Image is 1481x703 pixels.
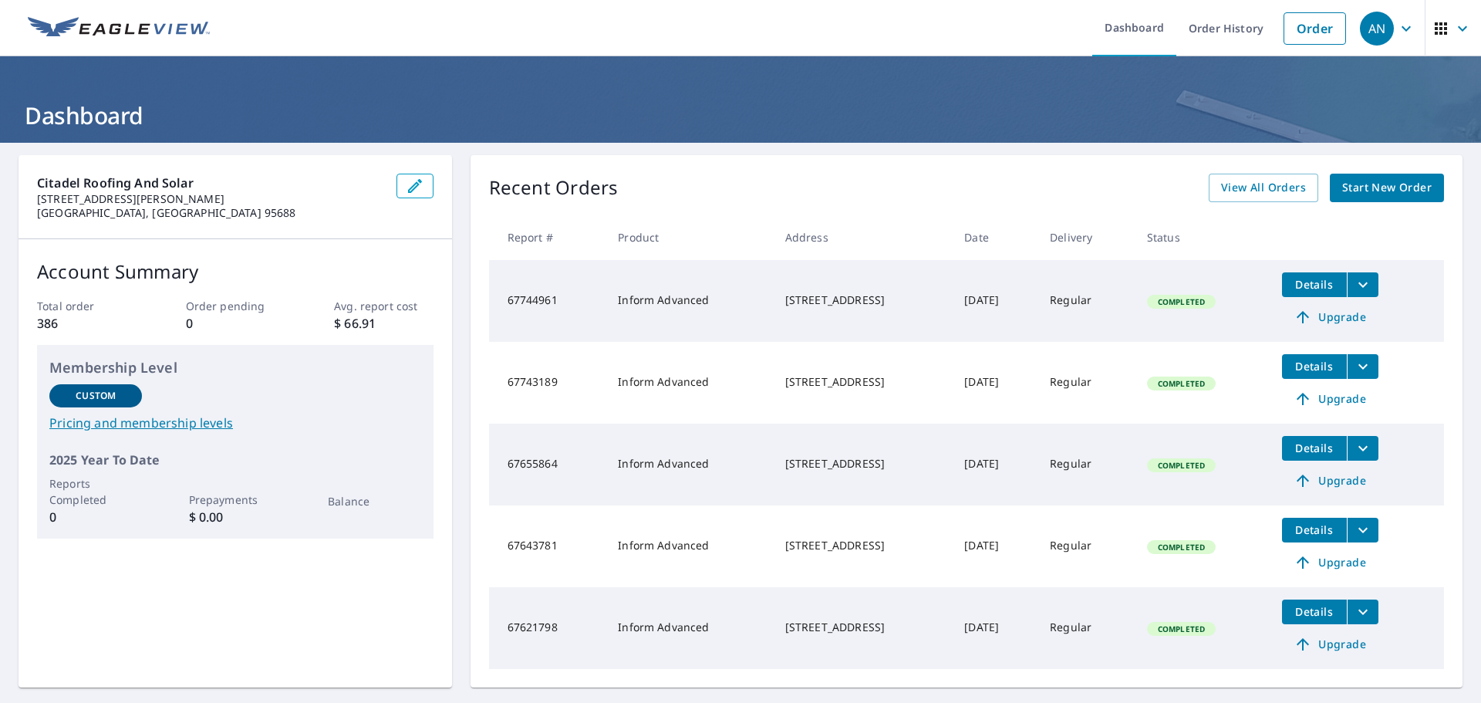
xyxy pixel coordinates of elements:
a: Upgrade [1282,632,1378,657]
p: Account Summary [37,258,434,286]
td: Regular [1037,342,1135,424]
td: Inform Advanced [606,260,773,342]
td: Inform Advanced [606,342,773,424]
a: Upgrade [1282,550,1378,575]
button: filesDropdownBtn-67643781 [1347,518,1378,542]
span: Completed [1149,378,1214,389]
p: Order pending [186,298,285,314]
th: Product [606,215,773,260]
div: [STREET_ADDRESS] [785,374,940,390]
p: Custom [76,389,116,403]
h1: Dashboard [19,100,1462,131]
span: Upgrade [1291,553,1369,572]
p: Recent Orders [489,174,619,202]
span: Details [1291,441,1338,455]
th: Address [773,215,953,260]
td: [DATE] [952,505,1037,587]
button: detailsBtn-67621798 [1282,600,1347,624]
th: Status [1135,215,1270,260]
p: Citadel Roofing And Solar [37,174,384,192]
span: Upgrade [1291,635,1369,654]
p: 386 [37,314,136,333]
p: Reports Completed [49,475,142,508]
td: [DATE] [952,260,1037,342]
a: Start New Order [1330,174,1444,202]
button: detailsBtn-67655864 [1282,436,1347,461]
a: Upgrade [1282,468,1378,493]
p: $ 0.00 [189,508,282,526]
td: 67643781 [489,505,606,587]
td: 67621798 [489,587,606,669]
td: 67655864 [489,424,606,505]
th: Date [952,215,1037,260]
span: Completed [1149,296,1214,307]
img: EV Logo [28,17,210,40]
p: Prepayments [189,492,282,508]
td: Regular [1037,424,1135,505]
button: detailsBtn-67743189 [1282,354,1347,379]
span: Start New Order [1342,178,1432,198]
p: 2025 Year To Date [49,451,421,469]
td: Inform Advanced [606,587,773,669]
td: Regular [1037,260,1135,342]
a: Pricing and membership levels [49,414,421,432]
p: 0 [186,314,285,333]
td: [DATE] [952,424,1037,505]
span: Upgrade [1291,308,1369,326]
a: Upgrade [1282,305,1378,330]
button: detailsBtn-67643781 [1282,518,1347,542]
button: filesDropdownBtn-67655864 [1347,436,1378,461]
span: Upgrade [1291,471,1369,490]
span: Details [1291,604,1338,619]
button: filesDropdownBtn-67744961 [1347,272,1378,297]
p: [GEOGRAPHIC_DATA], [GEOGRAPHIC_DATA] 95688 [37,206,384,220]
p: [STREET_ADDRESS][PERSON_NAME] [37,192,384,206]
td: Regular [1037,587,1135,669]
p: Membership Level [49,357,421,378]
div: AN [1360,12,1394,46]
p: 0 [49,508,142,526]
span: Details [1291,359,1338,373]
div: [STREET_ADDRESS] [785,620,940,635]
span: Completed [1149,542,1214,553]
div: [STREET_ADDRESS] [785,292,940,308]
p: Total order [37,298,136,314]
td: [DATE] [952,587,1037,669]
div: [STREET_ADDRESS] [785,456,940,471]
td: Inform Advanced [606,424,773,505]
th: Delivery [1037,215,1135,260]
a: Order [1284,12,1346,45]
td: 67743189 [489,342,606,424]
p: Balance [328,493,420,509]
span: Details [1291,277,1338,292]
span: Details [1291,522,1338,537]
a: Upgrade [1282,387,1378,411]
button: filesDropdownBtn-67621798 [1347,600,1378,624]
p: Avg. report cost [334,298,433,314]
td: Regular [1037,505,1135,587]
span: Completed [1149,624,1214,634]
div: [STREET_ADDRESS] [785,538,940,553]
th: Report # [489,215,606,260]
span: Completed [1149,460,1214,471]
button: filesDropdownBtn-67743189 [1347,354,1378,379]
a: View All Orders [1209,174,1318,202]
button: detailsBtn-67744961 [1282,272,1347,297]
span: View All Orders [1221,178,1306,198]
td: Inform Advanced [606,505,773,587]
p: $ 66.91 [334,314,433,333]
td: [DATE] [952,342,1037,424]
span: Upgrade [1291,390,1369,408]
td: 67744961 [489,260,606,342]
